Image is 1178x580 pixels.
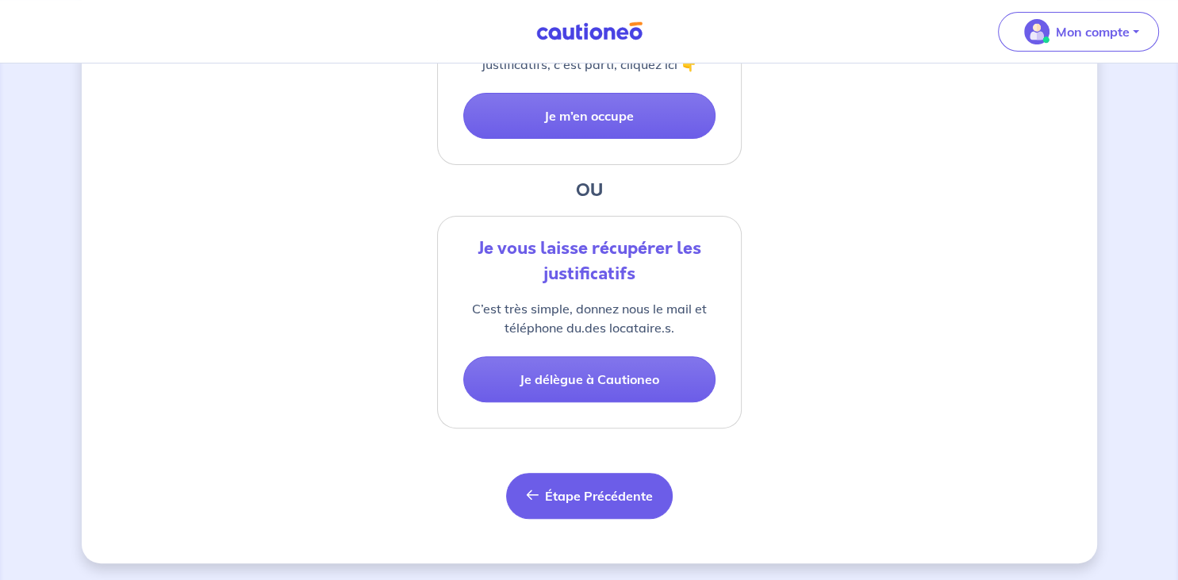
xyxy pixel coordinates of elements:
[437,178,742,203] h3: OU
[998,12,1159,52] button: illu_account_valid_menu.svgMon compte
[463,93,716,139] button: Je m’en occupe
[545,488,653,504] span: Étape Précédente
[530,21,649,41] img: Cautioneo
[463,299,716,337] p: C’est très simple, donnez nous le mail et téléphone du.des locataire.s.
[1024,19,1049,44] img: illu_account_valid_menu.svg
[506,473,673,519] button: Étape Précédente
[1056,22,1130,41] p: Mon compte
[463,356,716,402] button: Je délègue à Cautioneo
[463,236,716,286] div: Je vous laisse récupérer les justificatifs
